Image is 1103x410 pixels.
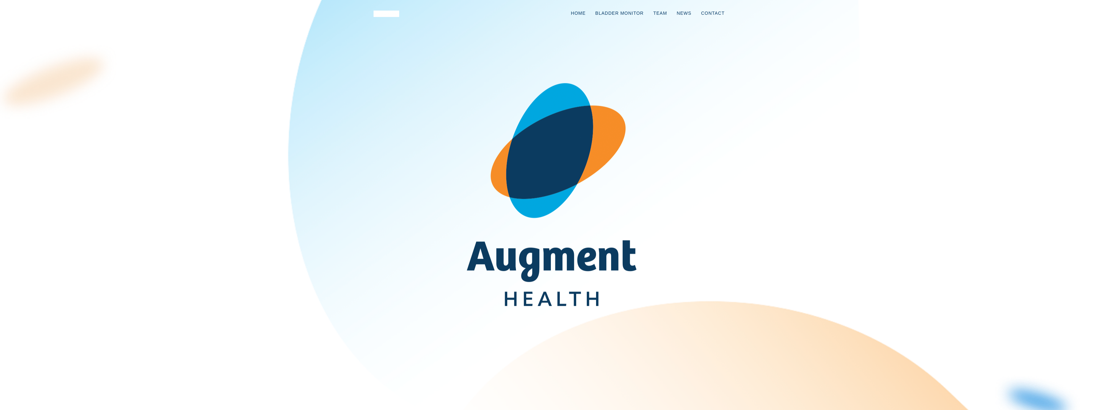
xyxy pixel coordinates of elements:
a: Bladder Monitor [591,3,649,24]
a: Contact [696,3,729,24]
a: Home [566,3,591,24]
a: Learn More [522,320,581,335]
img: logo [374,11,399,17]
img: AugmentHealth_FullColor_Transparent.png [462,83,641,306]
a: News [672,3,696,24]
a: Team [648,3,672,24]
